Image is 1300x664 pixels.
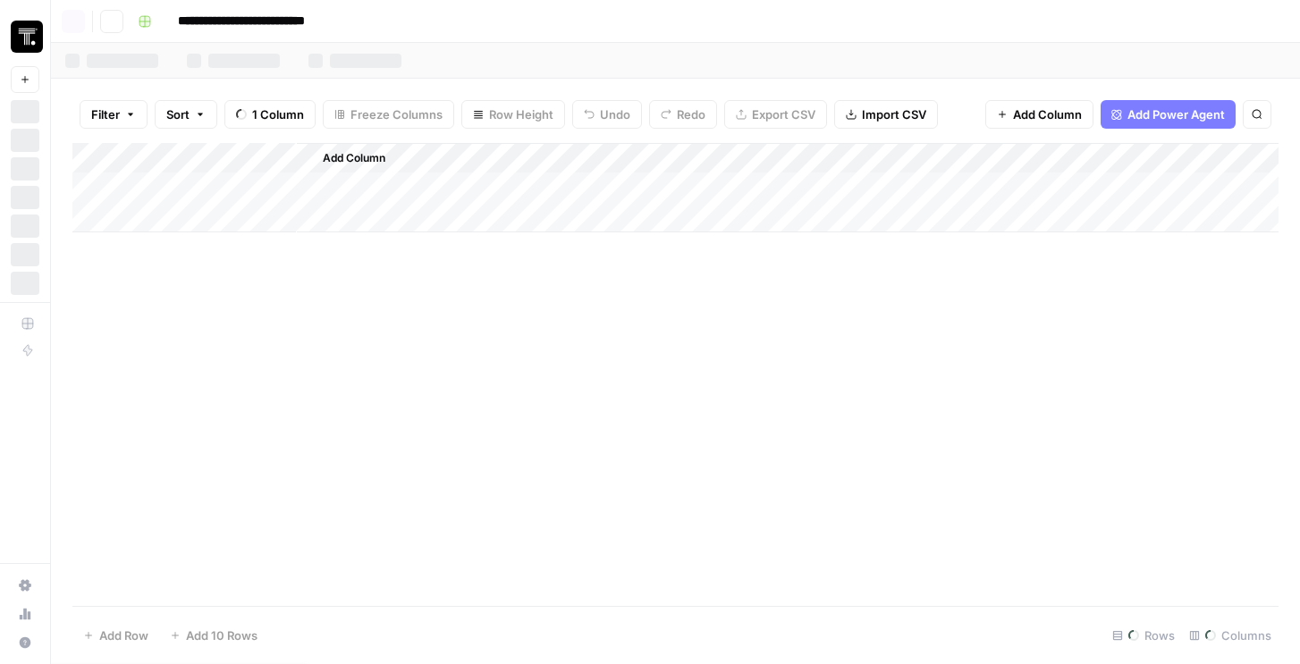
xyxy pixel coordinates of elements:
[572,100,642,129] button: Undo
[489,105,553,123] span: Row Height
[166,105,190,123] span: Sort
[985,100,1093,129] button: Add Column
[1182,621,1279,650] div: Columns
[159,621,268,650] button: Add 10 Rows
[600,105,630,123] span: Undo
[1127,105,1225,123] span: Add Power Agent
[677,105,705,123] span: Redo
[1101,100,1236,129] button: Add Power Agent
[752,105,815,123] span: Export CSV
[186,626,257,644] span: Add 10 Rows
[91,105,120,123] span: Filter
[11,600,39,628] a: Usage
[252,105,304,123] span: 1 Column
[72,621,159,650] button: Add Row
[461,100,565,129] button: Row Height
[224,100,316,129] button: 1 Column
[11,14,39,59] button: Workspace: Thoughtspot
[11,628,39,657] button: Help + Support
[724,100,827,129] button: Export CSV
[80,100,148,129] button: Filter
[11,571,39,600] a: Settings
[649,100,717,129] button: Redo
[155,100,217,129] button: Sort
[11,21,43,53] img: Thoughtspot Logo
[1013,105,1082,123] span: Add Column
[99,626,148,644] span: Add Row
[350,105,443,123] span: Freeze Columns
[323,150,385,166] span: Add Column
[323,100,454,129] button: Freeze Columns
[300,147,393,170] button: Add Column
[834,100,938,129] button: Import CSV
[862,105,926,123] span: Import CSV
[1105,621,1182,650] div: Rows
